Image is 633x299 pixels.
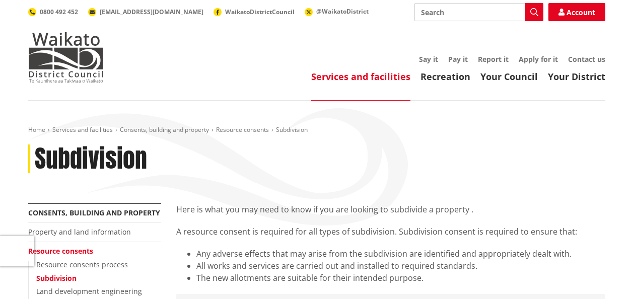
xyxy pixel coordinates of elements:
li: All works and services are carried out and installed to required standards. [196,260,605,272]
span: Subdivision [276,125,308,134]
a: @WaikatoDistrict [305,7,369,16]
a: Say it [419,54,438,64]
a: Resource consents process [36,260,128,269]
a: Services and facilities [311,70,410,83]
a: Subdivision [36,273,77,283]
a: Land development engineering [36,286,142,296]
a: Consents, building and property [120,125,209,134]
a: Home [28,125,45,134]
a: Recreation [420,70,470,83]
span: 0800 492 452 [40,8,78,16]
a: Report it [478,54,509,64]
li: Any adverse effects that may arise from the subdivision are identified and appropriately dealt with. [196,248,605,260]
a: Resource consents [216,125,269,134]
li: The new allotments are suitable for their intended purpose. [196,272,605,284]
h1: Subdivision [35,144,147,174]
img: Waikato District Council - Te Kaunihera aa Takiwaa o Waikato [28,32,104,83]
a: Property and land information [28,227,131,237]
a: Services and facilities [52,125,113,134]
a: WaikatoDistrictCouncil [214,8,295,16]
a: Contact us [568,54,605,64]
nav: breadcrumb [28,126,605,134]
p: A resource consent is required for all types of subdivision. Subdivision consent is required to e... [176,226,605,238]
span: [EMAIL_ADDRESS][DOMAIN_NAME] [100,8,203,16]
a: [EMAIL_ADDRESS][DOMAIN_NAME] [88,8,203,16]
input: Search input [414,3,543,21]
a: Resource consents [28,246,93,256]
a: Pay it [448,54,468,64]
a: Apply for it [519,54,558,64]
a: 0800 492 452 [28,8,78,16]
a: Your District [548,70,605,83]
a: Consents, building and property [28,208,160,217]
p: Here is what you may need to know if you are looking to subdivide a property . [176,203,605,215]
a: Account [548,3,605,21]
a: Your Council [480,70,538,83]
span: WaikatoDistrictCouncil [225,8,295,16]
span: @WaikatoDistrict [316,7,369,16]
